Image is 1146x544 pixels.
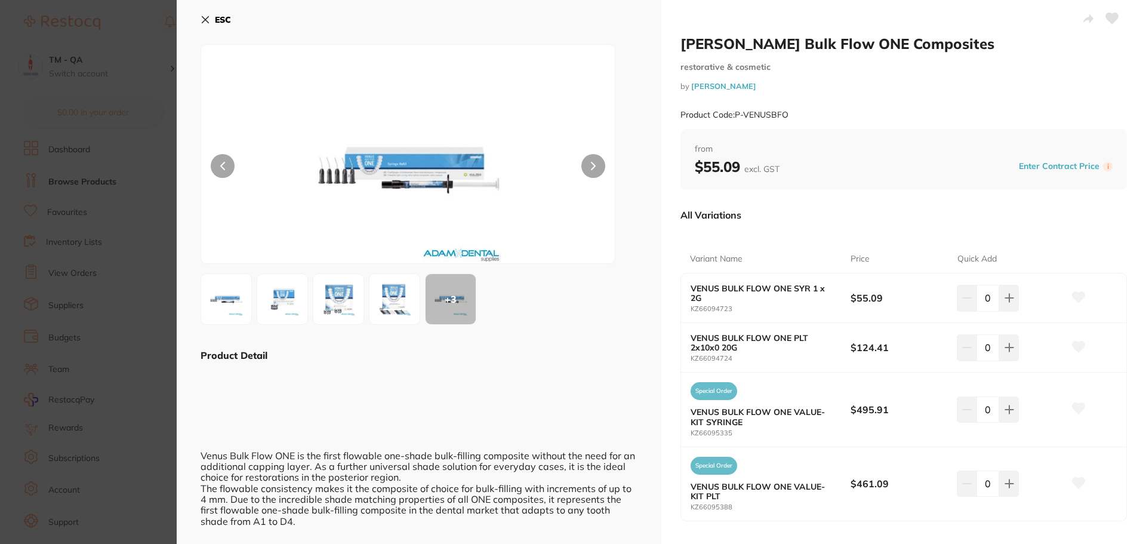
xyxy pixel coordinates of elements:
[851,291,947,305] b: $55.09
[201,349,267,361] b: Product Detail
[680,82,1127,91] small: by
[425,273,476,325] button: +3
[691,382,737,400] span: Special Order
[317,278,360,321] img: OTUzODguanBn
[261,278,304,321] img: OTQ3MjQuanBn
[680,62,1127,72] small: restorative & cosmetic
[695,158,780,176] b: $55.09
[284,75,532,263] img: OTQ3MjMuanBn
[851,341,947,354] b: $124.41
[744,164,780,174] span: excl. GST
[373,278,416,321] img: OTUzMzUuanBn
[957,253,997,265] p: Quick Add
[1103,162,1113,171] label: i
[851,403,947,416] b: $495.91
[691,333,834,352] b: VENUS BULK FLOW ONE PLT 2x10x0 20G
[680,35,1127,53] h2: [PERSON_NAME] Bulk Flow ONE Composites
[201,10,231,30] button: ESC
[691,457,737,475] span: Special Order
[691,503,851,511] small: KZ66095388
[851,477,947,490] b: $461.09
[215,14,231,25] b: ESC
[691,284,834,303] b: VENUS BULK FLOW ONE SYR 1 x 2G
[426,274,476,324] div: + 3
[691,429,851,437] small: KZ66095335
[691,482,834,501] b: VENUS BULK FLOW ONE VALUE-KIT PLT
[695,143,1113,155] span: from
[691,355,851,362] small: KZ66094724
[691,407,834,426] b: VENUS BULK FLOW ONE VALUE-KIT SYRINGE
[691,305,851,313] small: KZ66094723
[690,253,743,265] p: Variant Name
[691,81,756,91] a: [PERSON_NAME]
[1015,161,1103,172] button: Enter Contract Price
[205,278,248,321] img: OTQ3MjMuanBn
[851,253,870,265] p: Price
[680,209,741,221] p: All Variations
[680,110,788,120] small: Product Code: P-VENUSBFO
